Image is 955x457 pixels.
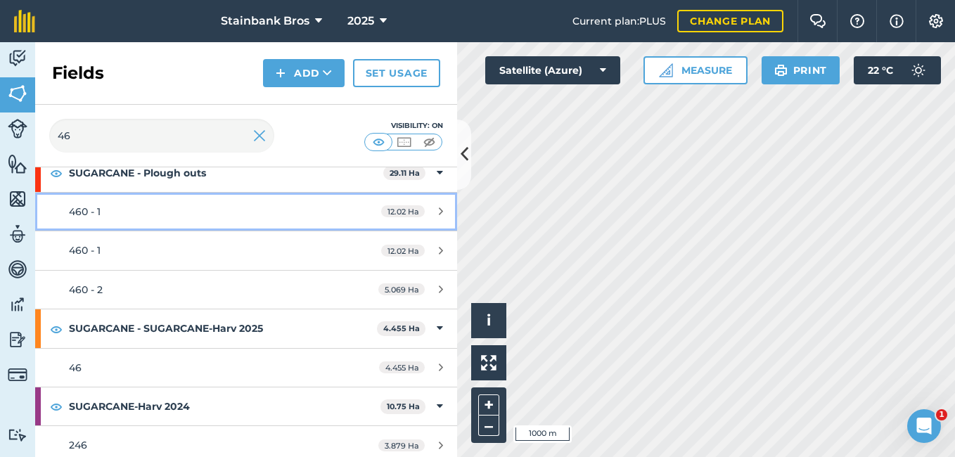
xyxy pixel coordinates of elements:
[378,283,425,295] span: 5.069 Ha
[353,59,440,87] a: Set usage
[904,56,932,84] img: svg+xml;base64,PD94bWwgdmVyc2lvbj0iMS4wIiBlbmNvZGluZz0idXRmLTgiPz4KPCEtLSBHZW5lcmF0b3I6IEFkb2JlIE...
[643,56,748,84] button: Measure
[8,329,27,350] img: svg+xml;base64,PD94bWwgdmVyc2lvbj0iMS4wIiBlbmNvZGluZz0idXRmLTgiPz4KPCEtLSBHZW5lcmF0b3I6IEFkb2JlIE...
[8,119,27,139] img: svg+xml;base64,PD94bWwgdmVyc2lvbj0iMS4wIiBlbmNvZGluZz0idXRmLTgiPz4KPCEtLSBHZW5lcmF0b3I6IEFkb2JlIE...
[849,14,866,28] img: A question mark icon
[809,14,826,28] img: Two speech bubbles overlapping with the left bubble in the forefront
[69,205,101,218] span: 460 - 1
[35,271,457,309] a: 460 - 25.069 Ha
[221,13,309,30] span: Stainbank Bros
[868,56,893,84] span: 22 ° C
[263,59,345,87] button: Add
[572,13,666,29] span: Current plan : PLUS
[481,355,496,371] img: Four arrows, one pointing top left, one top right, one bottom right and the last bottom left
[762,56,840,84] button: Print
[50,398,63,415] img: svg+xml;base64,PHN2ZyB4bWxucz0iaHR0cDovL3d3dy53My5vcmcvMjAwMC9zdmciIHdpZHRoPSIxOCIgaGVpZ2h0PSIyNC...
[276,65,286,82] img: svg+xml;base64,PHN2ZyB4bWxucz0iaHR0cDovL3d3dy53My5vcmcvMjAwMC9zdmciIHdpZHRoPSIxNCIgaGVpZ2h0PSIyNC...
[8,224,27,245] img: svg+xml;base64,PD94bWwgdmVyc2lvbj0iMS4wIiBlbmNvZGluZz0idXRmLTgiPz4KPCEtLSBHZW5lcmF0b3I6IEFkb2JlIE...
[890,13,904,30] img: svg+xml;base64,PHN2ZyB4bWxucz0iaHR0cDovL3d3dy53My5vcmcvMjAwMC9zdmciIHdpZHRoPSIxNyIgaGVpZ2h0PSIxNy...
[478,394,499,416] button: +
[8,365,27,385] img: svg+xml;base64,PD94bWwgdmVyc2lvbj0iMS4wIiBlbmNvZGluZz0idXRmLTgiPz4KPCEtLSBHZW5lcmF0b3I6IEFkb2JlIE...
[471,303,506,338] button: i
[69,361,82,374] span: 46
[364,120,443,131] div: Visibility: On
[14,10,35,32] img: fieldmargin Logo
[907,409,941,443] iframe: Intercom live chat
[485,56,620,84] button: Satellite (Azure)
[370,135,387,149] img: svg+xml;base64,PHN2ZyB4bWxucz0iaHR0cDovL3d3dy53My5vcmcvMjAwMC9zdmciIHdpZHRoPSI1MCIgaGVpZ2h0PSI0MC...
[35,193,457,231] a: 460 - 112.02 Ha
[52,62,104,84] h2: Fields
[387,401,420,411] strong: 10.75 Ha
[8,428,27,442] img: svg+xml;base64,PD94bWwgdmVyc2lvbj0iMS4wIiBlbmNvZGluZz0idXRmLTgiPz4KPCEtLSBHZW5lcmF0b3I6IEFkb2JlIE...
[35,309,457,347] div: SUGARCANE - SUGARCANE-Harv 20254.455 Ha
[421,135,438,149] img: svg+xml;base64,PHN2ZyB4bWxucz0iaHR0cDovL3d3dy53My5vcmcvMjAwMC9zdmciIHdpZHRoPSI1MCIgaGVpZ2h0PSI0MC...
[35,349,457,387] a: 464.455 Ha
[854,56,941,84] button: 22 °C
[659,63,673,77] img: Ruler icon
[774,62,788,79] img: svg+xml;base64,PHN2ZyB4bWxucz0iaHR0cDovL3d3dy53My5vcmcvMjAwMC9zdmciIHdpZHRoPSIxOSIgaGVpZ2h0PSIyNC...
[253,127,266,144] img: svg+xml;base64,PHN2ZyB4bWxucz0iaHR0cDovL3d3dy53My5vcmcvMjAwMC9zdmciIHdpZHRoPSIyMiIgaGVpZ2h0PSIzMC...
[35,387,457,425] div: SUGARCANE-Harv 202410.75 Ha
[378,439,425,451] span: 3.879 Ha
[383,323,420,333] strong: 4.455 Ha
[8,48,27,69] img: svg+xml;base64,PD94bWwgdmVyc2lvbj0iMS4wIiBlbmNvZGluZz0idXRmLTgiPz4KPCEtLSBHZW5lcmF0b3I6IEFkb2JlIE...
[50,165,63,181] img: svg+xml;base64,PHN2ZyB4bWxucz0iaHR0cDovL3d3dy53My5vcmcvMjAwMC9zdmciIHdpZHRoPSIxOCIgaGVpZ2h0PSIyNC...
[8,153,27,174] img: svg+xml;base64,PHN2ZyB4bWxucz0iaHR0cDovL3d3dy53My5vcmcvMjAwMC9zdmciIHdpZHRoPSI1NiIgaGVpZ2h0PSI2MC...
[381,205,425,217] span: 12.02 Ha
[390,168,420,178] strong: 29.11 Ha
[677,10,783,32] a: Change plan
[69,309,377,347] strong: SUGARCANE - SUGARCANE-Harv 2025
[478,416,499,436] button: –
[381,245,425,257] span: 12.02 Ha
[69,283,103,296] span: 460 - 2
[69,244,101,257] span: 460 - 1
[8,259,27,280] img: svg+xml;base64,PD94bWwgdmVyc2lvbj0iMS4wIiBlbmNvZGluZz0idXRmLTgiPz4KPCEtLSBHZW5lcmF0b3I6IEFkb2JlIE...
[347,13,374,30] span: 2025
[395,135,413,149] img: svg+xml;base64,PHN2ZyB4bWxucz0iaHR0cDovL3d3dy53My5vcmcvMjAwMC9zdmciIHdpZHRoPSI1MCIgaGVpZ2h0PSI0MC...
[35,231,457,269] a: 460 - 112.02 Ha
[8,294,27,315] img: svg+xml;base64,PD94bWwgdmVyc2lvbj0iMS4wIiBlbmNvZGluZz0idXRmLTgiPz4KPCEtLSBHZW5lcmF0b3I6IEFkb2JlIE...
[928,14,944,28] img: A cog icon
[8,188,27,210] img: svg+xml;base64,PHN2ZyB4bWxucz0iaHR0cDovL3d3dy53My5vcmcvMjAwMC9zdmciIHdpZHRoPSI1NiIgaGVpZ2h0PSI2MC...
[69,154,383,192] strong: SUGARCANE - Plough outs
[69,439,87,451] span: 246
[487,311,491,329] span: i
[49,119,274,153] input: Search
[50,321,63,337] img: svg+xml;base64,PHN2ZyB4bWxucz0iaHR0cDovL3d3dy53My5vcmcvMjAwMC9zdmciIHdpZHRoPSIxOCIgaGVpZ2h0PSIyNC...
[35,154,457,192] div: SUGARCANE - Plough outs29.11 Ha
[379,361,425,373] span: 4.455 Ha
[69,387,380,425] strong: SUGARCANE-Harv 2024
[936,409,947,420] span: 1
[8,83,27,104] img: svg+xml;base64,PHN2ZyB4bWxucz0iaHR0cDovL3d3dy53My5vcmcvMjAwMC9zdmciIHdpZHRoPSI1NiIgaGVpZ2h0PSI2MC...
